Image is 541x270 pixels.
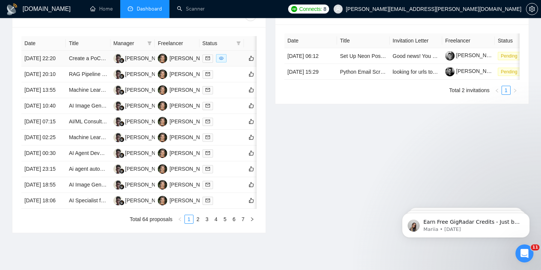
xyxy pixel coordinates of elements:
span: like [249,134,254,140]
a: [PERSON_NAME] [445,52,499,58]
span: like [249,71,254,77]
a: 4 [212,215,220,223]
td: Ai agent automation [66,161,110,177]
div: [PERSON_NAME] [169,181,213,189]
a: AK[PERSON_NAME] [113,118,168,124]
td: AI Image Generation for Jewelry Models with consistent models [66,98,110,114]
span: user [335,6,341,12]
a: IM[PERSON_NAME] [158,86,213,93]
td: AI Specialist for Yachting Industry [66,193,110,209]
a: AI Specialist for Yachting Industry [69,197,147,203]
iframe: Intercom notifications message [391,197,541,250]
span: like [249,55,254,61]
span: dashboard [128,6,133,11]
img: AK [113,164,123,174]
li: Previous Page [493,86,502,95]
td: [DATE] 22:20 [21,51,66,67]
img: IM [158,117,167,126]
img: IM [158,85,167,95]
li: Next Page [248,215,257,224]
div: [PERSON_NAME] [125,117,168,126]
img: IM [158,101,167,111]
a: AK[PERSON_NAME] [113,165,168,171]
img: AK [113,85,123,95]
a: AK[PERSON_NAME] [113,102,168,108]
span: Manager [113,39,144,47]
img: logo [6,3,18,15]
span: mail [206,72,210,76]
td: [DATE] 15:29 [284,64,337,80]
li: 6 [230,215,239,224]
a: IM[PERSON_NAME] [158,150,213,156]
a: 6 [230,215,238,223]
li: Total 64 proposals [130,215,172,224]
a: searchScanner [177,6,205,12]
span: filter [236,41,241,46]
span: Pending [498,52,520,60]
span: like [249,166,254,172]
button: left [493,86,502,95]
span: 11 [531,244,539,250]
li: 1 [502,86,511,95]
span: Dashboard [137,6,162,12]
a: IM[PERSON_NAME] [158,55,213,61]
span: filter [147,41,152,46]
a: AK[PERSON_NAME] [113,55,168,61]
button: like [247,117,256,126]
td: Create a PoC web app to train a Computer Vision model on Vertex AI on Google Cloud Platform (GCP) [66,51,110,67]
div: [PERSON_NAME] [169,196,213,205]
a: AK[PERSON_NAME] [113,181,168,187]
span: setting [526,6,538,12]
img: gigradar-bm.png [119,89,124,95]
span: like [249,87,254,93]
span: right [513,88,517,93]
a: 1 [185,215,193,223]
a: 5 [221,215,229,223]
button: right [511,86,520,95]
img: AK [113,133,123,142]
img: gigradar-bm.png [119,74,124,79]
img: AK [113,101,123,111]
img: IM [158,54,167,63]
span: like [249,118,254,124]
div: [PERSON_NAME] [169,102,213,110]
div: [PERSON_NAME] [125,181,168,189]
a: homeHome [90,6,113,12]
img: upwork-logo.png [291,6,297,12]
td: [DATE] 13:55 [21,82,66,98]
th: Title [66,36,110,51]
td: AI Image Generation Developer [66,177,110,193]
td: [DATE] 07:15 [21,114,66,130]
span: mail [206,119,210,124]
span: right [250,217,254,221]
a: AI Image Generation for Jewelry Models with consistent models [69,103,217,109]
button: like [247,133,256,142]
button: like [247,54,256,63]
span: mail [206,103,210,108]
a: Ai agent automation [69,166,116,172]
img: AK [113,54,123,63]
a: Machine Learning Developer for Data Enrichment & Predictive Modeling [69,87,237,93]
div: [PERSON_NAME] [169,86,213,94]
span: like [249,103,254,109]
li: Total 2 invitations [449,86,490,95]
a: AK[PERSON_NAME] [113,86,168,93]
td: AI Agent Development Specialist [66,146,110,161]
div: [PERSON_NAME] [169,54,213,62]
a: AK[PERSON_NAME] [113,71,168,77]
button: setting [526,3,538,15]
a: Python Email Scraper from URL's (Bypassing Cloudflare) [340,69,473,75]
span: like [249,197,254,203]
td: [DATE] 23:15 [21,161,66,177]
li: Next Page [511,86,520,95]
button: right [248,215,257,224]
img: gigradar-bm.png [119,184,124,190]
button: like [247,70,256,79]
img: gigradar-bm.png [119,121,124,126]
th: Manager [110,36,155,51]
span: left [178,217,182,221]
li: Previous Page [175,215,184,224]
th: Invitation Letter [390,33,442,48]
a: IM[PERSON_NAME] [158,181,213,187]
